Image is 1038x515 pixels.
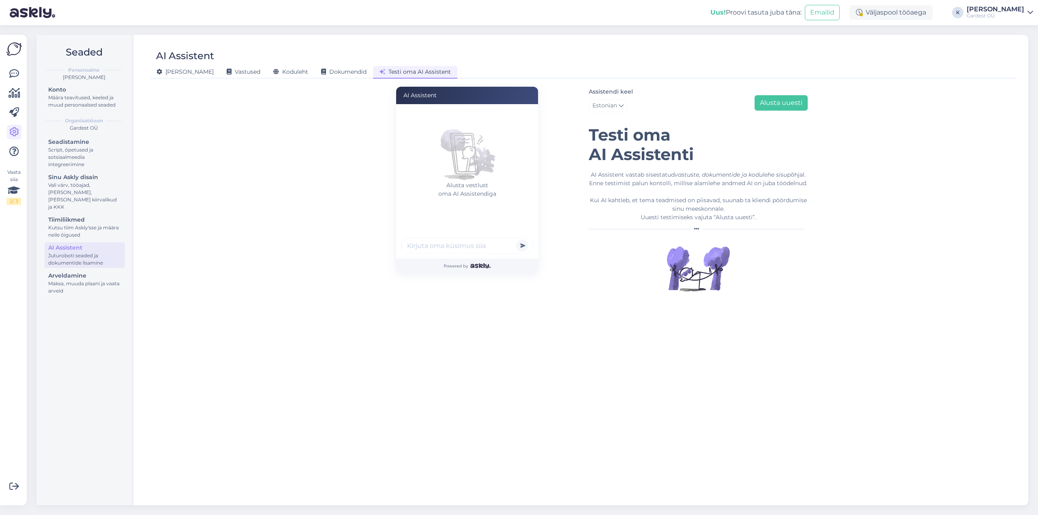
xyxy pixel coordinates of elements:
a: KontoMäära teavitused, keeled ja muud personaalsed seaded [45,84,125,110]
a: ArveldamineMaksa, muuda plaani ja vaata arveid [45,270,125,296]
div: [PERSON_NAME] [43,74,125,81]
div: Sinu Askly disain [48,173,121,182]
div: Seadistamine [48,138,121,146]
span: [PERSON_NAME] [157,68,214,75]
div: K [952,7,963,18]
b: Personaalne [68,66,100,74]
div: Script, õpetused ja sotsiaalmeedia integreerimine [48,146,121,168]
span: Powered by [444,263,490,269]
span: Estonian [592,101,617,110]
span: Testi oma AI Assistent [380,68,451,75]
div: Vaata siia [6,169,21,205]
button: Alusta uuesti [755,95,808,111]
h2: Seaded [43,45,125,60]
div: Tiimiliikmed [48,216,121,224]
div: Proovi tasuta juba täna: [710,8,802,17]
div: [PERSON_NAME] [967,6,1024,13]
div: Väljaspool tööaega [849,5,933,20]
a: SeadistamineScript, õpetused ja sotsiaalmeedia integreerimine [45,137,125,169]
div: Gardest OÜ [967,13,1024,19]
div: Arveldamine [48,271,121,280]
div: Kutsu tiim Askly'sse ja määra neile õigused [48,224,121,239]
div: Maksa, muuda plaani ja vaata arveid [48,280,121,295]
div: Konto [48,85,121,94]
img: No chats [435,116,500,181]
label: Assistendi keel [589,88,633,96]
a: [PERSON_NAME]Gardest OÜ [967,6,1033,19]
img: Askly [470,263,490,268]
div: Juturoboti seaded ja dokumentide lisamine [48,252,121,267]
div: AI Assistent [396,87,538,104]
a: Estonian [589,99,627,112]
button: Emailid [805,5,840,20]
b: Organisatsioon [65,117,103,124]
i: vastuste, dokumentide ja kodulehe sisu [675,171,787,178]
div: 2 / 3 [6,198,21,205]
img: Askly Logo [6,41,22,57]
div: Gardest OÜ [43,124,125,132]
div: AI Assistent [48,244,121,252]
span: Vastused [227,68,260,75]
a: Sinu Askly disainVali värv, tööajad, [PERSON_NAME], [PERSON_NAME] kiirvalikud ja KKK [45,172,125,212]
div: AI Assistent vastab sisestatud põhjal. Enne testimist palun kontolli, millise alamlehe andmed AI ... [589,171,808,222]
input: Kirjuta oma küsimus siia [401,237,533,254]
div: Vali värv, tööajad, [PERSON_NAME], [PERSON_NAME] kiirvalikud ja KKK [48,182,121,211]
h1: Testi oma AI Assistenti [589,125,808,164]
img: Illustration [666,236,731,301]
b: Uus! [710,9,726,16]
span: Dokumendid [321,68,367,75]
a: TiimiliikmedKutsu tiim Askly'sse ja määra neile õigused [45,214,125,240]
a: AI AssistentJuturoboti seaded ja dokumentide lisamine [45,242,125,268]
span: Koduleht [273,68,308,75]
div: AI Assistent [156,48,214,64]
p: Alusta vestlust oma AI Assistendiga [401,181,533,198]
div: Määra teavitused, keeled ja muud personaalsed seaded [48,94,121,109]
